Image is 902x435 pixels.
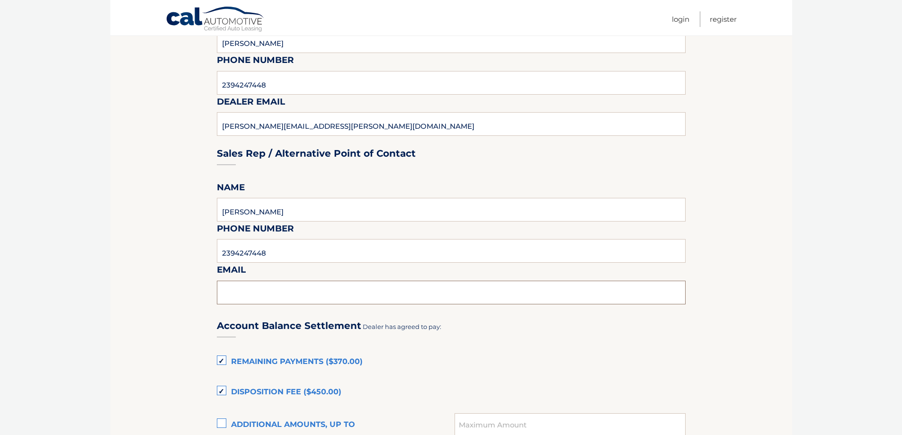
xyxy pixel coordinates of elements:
[217,180,245,198] label: Name
[217,353,686,372] label: Remaining Payments ($370.00)
[217,320,361,332] h3: Account Balance Settlement
[217,383,686,402] label: Disposition Fee ($450.00)
[217,222,294,239] label: Phone Number
[710,11,737,27] a: Register
[217,53,294,71] label: Phone Number
[166,6,265,34] a: Cal Automotive
[217,148,416,160] h3: Sales Rep / Alternative Point of Contact
[217,416,455,435] label: Additional amounts, up to
[217,95,285,112] label: Dealer Email
[672,11,689,27] a: Login
[363,323,441,330] span: Dealer has agreed to pay:
[217,263,246,280] label: Email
